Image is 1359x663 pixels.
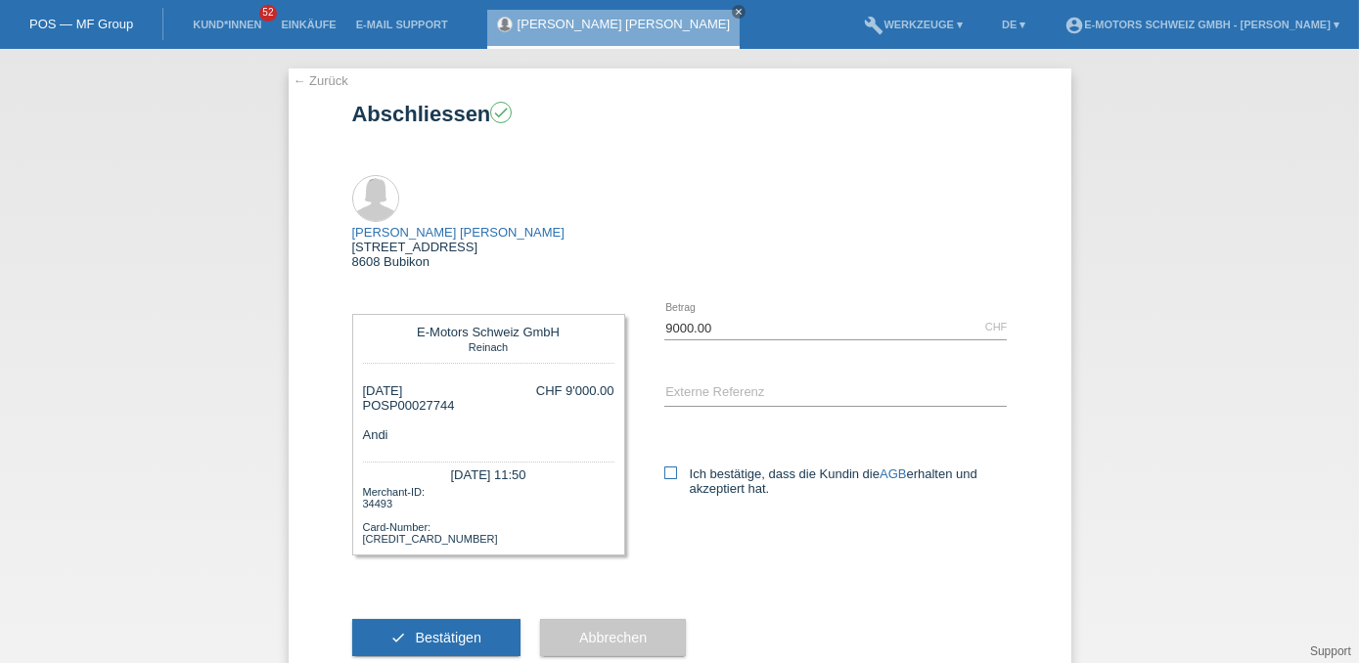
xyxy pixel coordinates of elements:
[363,383,455,442] div: [DATE] POSP00027744 Andi
[732,5,746,19] a: close
[368,325,610,339] div: E-Motors Schweiz GmbH
[363,462,614,484] div: [DATE] 11:50
[346,19,458,30] a: E-Mail Support
[1065,16,1084,35] i: account_circle
[259,5,277,22] span: 52
[29,17,133,31] a: POS — MF Group
[664,466,1008,496] label: Ich bestätige, dass die Kundin die erhalten und akzeptiert hat.
[183,19,271,30] a: Kund*innen
[880,466,906,481] a: AGB
[352,102,1008,126] h1: Abschliessen
[352,619,521,656] button: check Bestätigen
[415,630,481,645] span: Bestätigen
[294,73,348,88] a: ← Zurück
[352,225,565,269] div: [STREET_ADDRESS] 8608 Bubikon
[391,630,407,645] i: check
[734,7,744,17] i: close
[363,484,614,545] div: Merchant-ID: 34493 Card-Number: [CREDIT_CARD_NUMBER]
[518,17,730,31] a: [PERSON_NAME] [PERSON_NAME]
[1055,19,1349,30] a: account_circleE-Motors Schweiz GmbH - [PERSON_NAME] ▾
[985,321,1008,332] div: CHF
[536,383,614,398] div: CHF 9'000.00
[864,16,883,35] i: build
[271,19,345,30] a: Einkäufe
[352,225,565,240] a: [PERSON_NAME] [PERSON_NAME]
[540,619,686,656] button: Abbrechen
[368,339,610,353] div: Reinach
[992,19,1035,30] a: DE ▾
[492,104,510,121] i: check
[579,630,647,645] span: Abbrechen
[854,19,973,30] a: buildWerkzeuge ▾
[1310,644,1351,658] a: Support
